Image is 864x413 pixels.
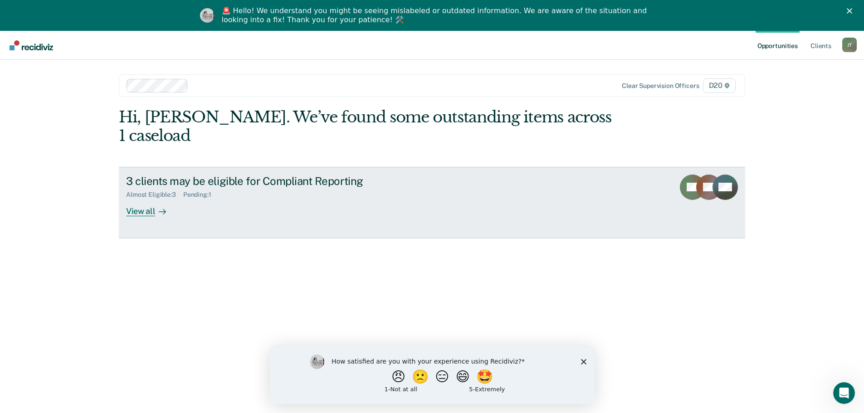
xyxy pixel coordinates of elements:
[622,82,699,90] div: Clear supervision officers
[200,8,215,23] img: Profile image for Kim
[833,382,855,404] iframe: Intercom live chat
[183,191,219,199] div: Pending : 1
[842,38,857,52] button: Profile dropdown button
[119,108,620,145] div: Hi, [PERSON_NAME]. We’ve found some outstanding items across 1 caseload
[126,199,177,216] div: View all
[842,38,857,52] div: J T
[756,31,800,60] a: Opportunities
[809,31,833,60] a: Clients
[703,78,736,93] span: D20
[847,8,856,14] div: Close
[119,167,745,238] a: 3 clients may be eligible for Compliant ReportingAlmost Eligible:3Pending:1View all
[222,6,650,24] div: 🚨 Hello! We understand you might be seeing mislabeled or outdated information. We are aware of th...
[10,40,53,50] img: Recidiviz
[126,191,183,199] div: Almost Eligible : 3
[126,175,444,188] div: 3 clients may be eligible for Compliant Reporting
[270,345,595,404] iframe: Survey by Kim from Recidiviz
